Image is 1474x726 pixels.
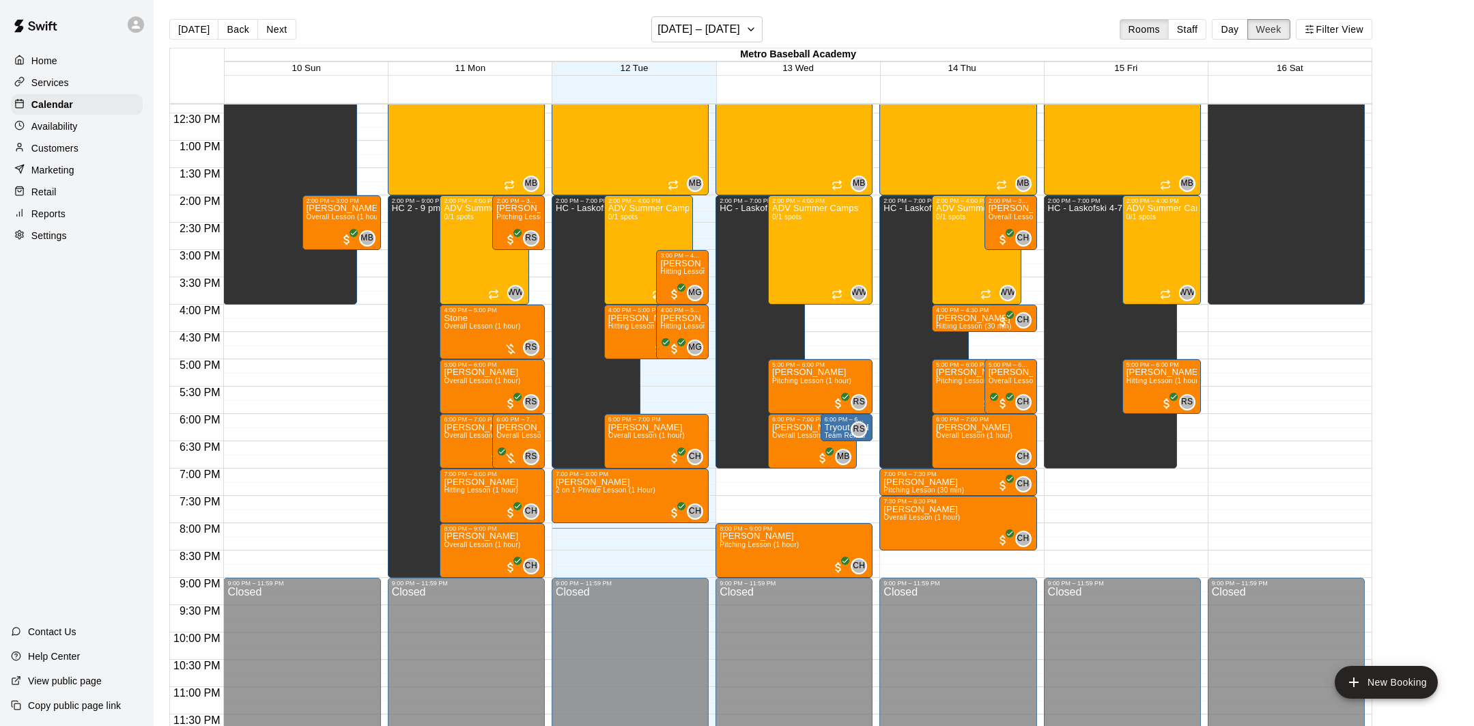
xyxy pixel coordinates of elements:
div: 2:00 PM – 9:00 PM: HC 2 - 9 pm [388,195,477,578]
button: Next [257,19,296,40]
div: 2:00 PM – 7:00 PM: HC - Laskofski 4-7 pm [879,195,968,469]
span: RS [853,423,865,436]
div: 2:00 PM – 7:00 PM: HC - Laskofski 4-7 pm [715,195,804,469]
a: Home [11,51,143,71]
div: 6:00 PM – 7:00 PM [444,416,524,423]
span: 1:00 PM [176,141,224,152]
span: CH [689,450,701,464]
span: Metro Baseball [365,230,375,247]
div: 4:00 PM – 5:00 PM [444,307,540,313]
span: All customers have paid [996,397,1010,410]
span: 8:00 PM [176,523,224,535]
span: 16 Sat [1277,63,1303,73]
span: Pitching Lesson (1 hour) [936,377,1015,385]
span: CH [1017,532,1030,546]
span: Overall Lesson (1 hour) [444,432,520,439]
div: 6:00 PM – 7:00 PM [608,416,705,423]
span: Overall Lesson (1 hour) [989,213,1065,221]
span: Recurring event [996,180,1007,191]
span: 0/1 spots filled [936,213,966,221]
span: Walker Warren [513,285,524,301]
div: Retail [11,182,143,202]
span: All customers have paid [832,397,845,410]
div: 5:00 PM – 6:00 PM: Andrew Strand [984,359,1037,414]
span: Walker Warren [1005,285,1016,301]
span: Metro Baseball [856,176,867,192]
span: CH [689,505,701,518]
div: 2:00 PM – 7:00 PM [556,197,636,204]
div: 8:00 PM – 9:00 PM: Brian Jalbert [715,523,873,578]
span: Hitting Lesson (1 hour) [1126,377,1201,385]
div: 2:00 PM – 4:00 PM: ADV Summer Camps [932,195,1021,305]
span: 6:30 PM [176,441,224,453]
div: 5:00 PM – 6:00 PM: Henry Grogan [440,359,544,414]
span: WW [1179,286,1195,300]
div: 2:00 PM – 4:00 PM: ADV Summer Camps [440,195,528,305]
span: Conner Hall [856,558,867,574]
span: All customers have paid [488,451,502,465]
span: All customers have paid [996,315,1010,329]
div: 2:00 PM – 7:00 PM [720,197,800,204]
span: MG [688,286,702,300]
div: 7:00 PM – 8:00 PM: Emily Cohn [440,469,544,523]
span: Team Rental [825,432,866,439]
span: All customers have paid [1160,397,1174,410]
span: Walker Warren [856,285,867,301]
span: MG [688,341,702,354]
span: CH [525,505,537,518]
button: 10 Sun [292,63,321,73]
span: All customers have paid [996,533,1010,547]
div: Metro Baseball [359,230,375,247]
span: RS [1181,395,1193,409]
div: Conner Hall [1015,476,1032,492]
div: Ryan Schubert [851,394,867,410]
span: All customers have paid [504,506,518,520]
div: Conner Hall [1015,312,1032,329]
div: Conner Hall [523,558,539,574]
span: CH [1017,232,1029,245]
div: 8:00 PM – 9:00 PM [720,525,868,532]
div: Metro Baseball [851,176,867,192]
div: Metro Baseball Academy [225,48,1372,61]
div: Conner Hall [687,503,703,520]
a: Calendar [11,94,143,115]
div: 6:00 PM – 7:00 PM: Appelbaum [932,414,1036,469]
div: 7:00 PM – 8:00 PM: Adam Caprio [552,469,709,523]
p: Reports [31,207,66,221]
button: 12 Tue [621,63,649,73]
span: All customers have paid [504,233,518,247]
div: 6:00 PM – 7:00 PM: Max Ryder [440,414,528,469]
div: 7:00 PM – 7:30 PM: Andrew Fegley [879,469,1036,496]
span: 12:30 PM [170,113,223,125]
h6: [DATE] – [DATE] [657,20,740,39]
span: CH [525,559,537,573]
div: 2:00 PM – 4:00 PM: ADV Summer Camps [1122,195,1201,305]
div: 5:00 PM – 6:00 PM [444,361,540,368]
div: Metro Baseball [523,176,539,192]
span: 4:00 PM [176,305,224,316]
span: Conner Hall [1021,230,1032,247]
span: Ryan Schubert [528,230,539,247]
div: 4:00 PM – 5:00 PM: Stone [440,305,544,359]
span: All customers have paid [668,451,681,465]
span: Conner Hall [692,503,703,520]
div: Metro Baseball [687,176,703,192]
p: Help Center [28,650,80,663]
div: 2:00 PM – 4:00 PM [444,197,524,204]
div: Michael Gallagher [687,339,703,356]
span: Overall Lesson (1 hour) [444,377,520,385]
span: Conner Hall [528,503,539,520]
span: Recurring event [1160,289,1171,300]
button: [DATE] [169,19,218,40]
span: Michael Gallagher [692,285,703,301]
span: All customers have paid [504,397,518,410]
span: Overall Lesson (1 hour) [936,432,1012,439]
span: Walker Warren [1185,285,1195,301]
div: 5:00 PM – 6:00 PM: Aiden Taylor [1122,359,1201,414]
a: Reports [11,204,143,224]
div: 8:00 PM – 9:00 PM [444,525,540,532]
span: 3:00 PM [176,250,224,262]
span: MB [360,232,373,245]
span: 2:30 PM [176,223,224,234]
span: Ryan Schubert [1185,394,1195,410]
